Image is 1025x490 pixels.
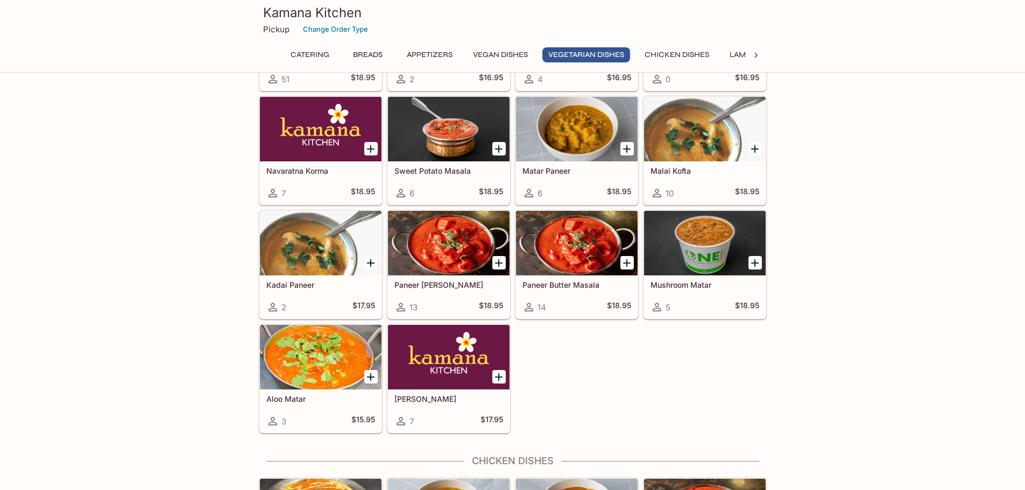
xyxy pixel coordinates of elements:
[492,142,506,155] button: Add Sweet Potato Masala
[364,256,378,269] button: Add Kadai Paneer
[516,97,638,161] div: Matar Paneer
[522,280,631,289] h5: Paneer Butter Masala
[735,187,759,200] h5: $18.95
[644,96,766,205] a: Malai Kofta10$18.95
[401,47,458,62] button: Appetizers
[260,97,381,161] div: Navaratna Korma
[666,302,670,313] span: 5
[620,256,634,269] button: Add Paneer Butter Masala
[538,188,542,198] span: 6
[387,324,510,433] a: [PERSON_NAME]7$17.95
[607,73,631,86] h5: $16.95
[298,21,373,38] button: Change Order Type
[351,187,375,200] h5: $18.95
[651,166,759,175] h5: Malai Kofta
[388,97,510,161] div: Sweet Potato Masala
[263,4,762,21] h3: Kamana Kitchen
[266,280,375,289] h5: Kadai Paneer
[479,73,503,86] h5: $16.95
[263,24,289,34] p: Pickup
[748,142,762,155] button: Add Malai Kofta
[479,301,503,314] h5: $18.95
[515,210,638,319] a: Paneer Butter Masala14$18.95
[281,74,289,84] span: 51
[607,301,631,314] h5: $18.95
[409,188,414,198] span: 6
[644,210,766,319] a: Mushroom Matar5$18.95
[644,211,766,275] div: Mushroom Matar
[260,211,381,275] div: Kadai Paneer
[259,324,382,433] a: Aloo Matar3$15.95
[651,280,759,289] h5: Mushroom Matar
[467,47,534,62] button: Vegan Dishes
[620,142,634,155] button: Add Matar Paneer
[259,210,382,319] a: Kadai Paneer2$17.95
[266,166,375,175] h5: Navaratna Korma
[666,188,674,198] span: 10
[351,415,375,428] h5: $15.95
[735,73,759,86] h5: $16.95
[607,187,631,200] h5: $18.95
[387,210,510,319] a: Paneer [PERSON_NAME]13$18.95
[522,166,631,175] h5: Matar Paneer
[516,211,638,275] div: Paneer Butter Masala
[538,302,546,313] span: 14
[480,415,503,428] h5: $17.95
[492,370,506,384] button: Add Daal Makhni
[259,455,767,467] h4: Chicken Dishes
[409,74,414,84] span: 2
[394,280,503,289] h5: Paneer [PERSON_NAME]
[364,370,378,384] button: Add Aloo Matar
[388,325,510,389] div: Daal Makhni
[344,47,392,62] button: Breads
[735,301,759,314] h5: $18.95
[285,47,335,62] button: Catering
[542,47,630,62] button: Vegetarian Dishes
[492,256,506,269] button: Add Paneer Tikka Masala
[281,302,286,313] span: 2
[364,142,378,155] button: Add Navaratna Korma
[724,47,785,62] button: Lamb Dishes
[266,394,375,403] h5: Aloo Matar
[388,211,510,275] div: Paneer Tikka Masala
[644,97,766,161] div: Malai Kofta
[351,73,375,86] h5: $18.95
[409,302,418,313] span: 13
[639,47,715,62] button: Chicken Dishes
[394,166,503,175] h5: Sweet Potato Masala
[479,187,503,200] h5: $18.95
[394,394,503,403] h5: [PERSON_NAME]
[352,301,375,314] h5: $17.95
[748,256,762,269] button: Add Mushroom Matar
[538,74,543,84] span: 4
[281,188,286,198] span: 7
[515,96,638,205] a: Matar Paneer6$18.95
[259,96,382,205] a: Navaratna Korma7$18.95
[409,416,414,427] span: 7
[281,416,286,427] span: 3
[387,96,510,205] a: Sweet Potato Masala6$18.95
[260,325,381,389] div: Aloo Matar
[666,74,670,84] span: 0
